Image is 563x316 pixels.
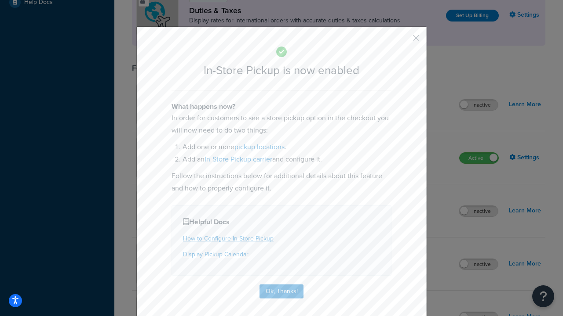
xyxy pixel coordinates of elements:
a: pickup locations [234,142,285,152]
li: Add one or more . [183,141,391,153]
h2: In-Store Pickup is now enabled [172,64,391,77]
a: In-Store Pickup carrier [205,154,272,164]
h4: What happens now? [172,101,391,112]
a: How to Configure In-Store Pickup [183,234,274,243]
p: Follow the instructions below for additional details about this feature and how to properly confi... [172,170,391,194]
a: Display Pickup Calendar [183,250,249,259]
p: In order for customers to see a store pickup option in the checkout you will now need to do two t... [172,112,391,136]
h4: Helpful Docs [183,217,380,227]
li: Add an and configure it. [183,153,391,165]
button: Ok, Thanks! [260,284,303,298]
